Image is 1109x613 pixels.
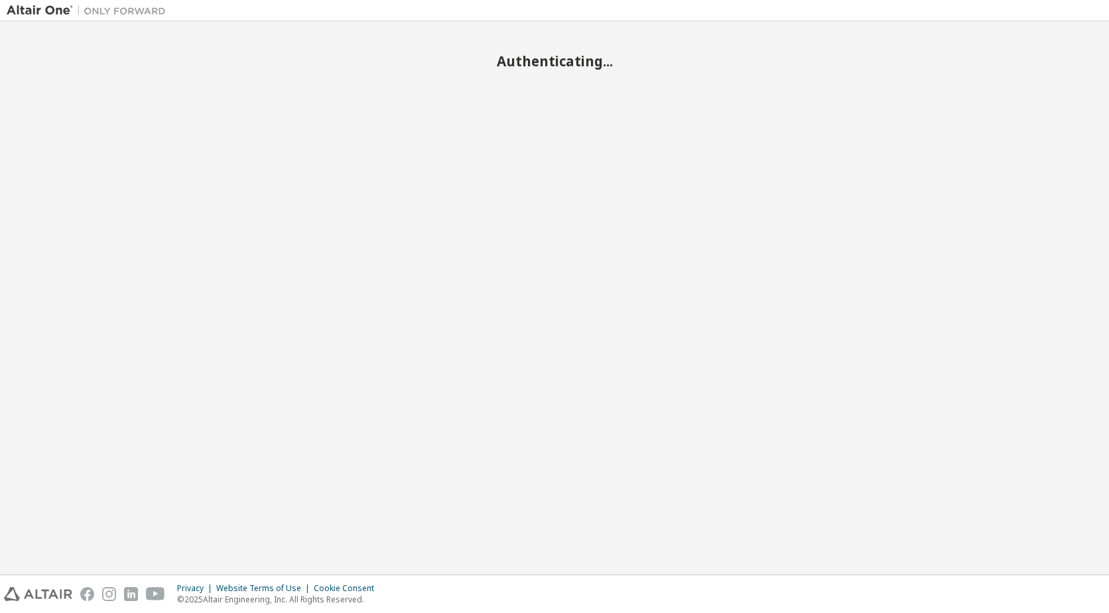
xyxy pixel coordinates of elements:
div: Privacy [177,583,216,594]
p: © 2025 Altair Engineering, Inc. All Rights Reserved. [177,594,382,605]
img: facebook.svg [80,587,94,601]
img: instagram.svg [102,587,116,601]
div: Cookie Consent [314,583,382,594]
img: altair_logo.svg [4,587,72,601]
h2: Authenticating... [7,52,1102,70]
div: Website Terms of Use [216,583,314,594]
img: youtube.svg [146,587,165,601]
img: linkedin.svg [124,587,138,601]
img: Altair One [7,4,172,17]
